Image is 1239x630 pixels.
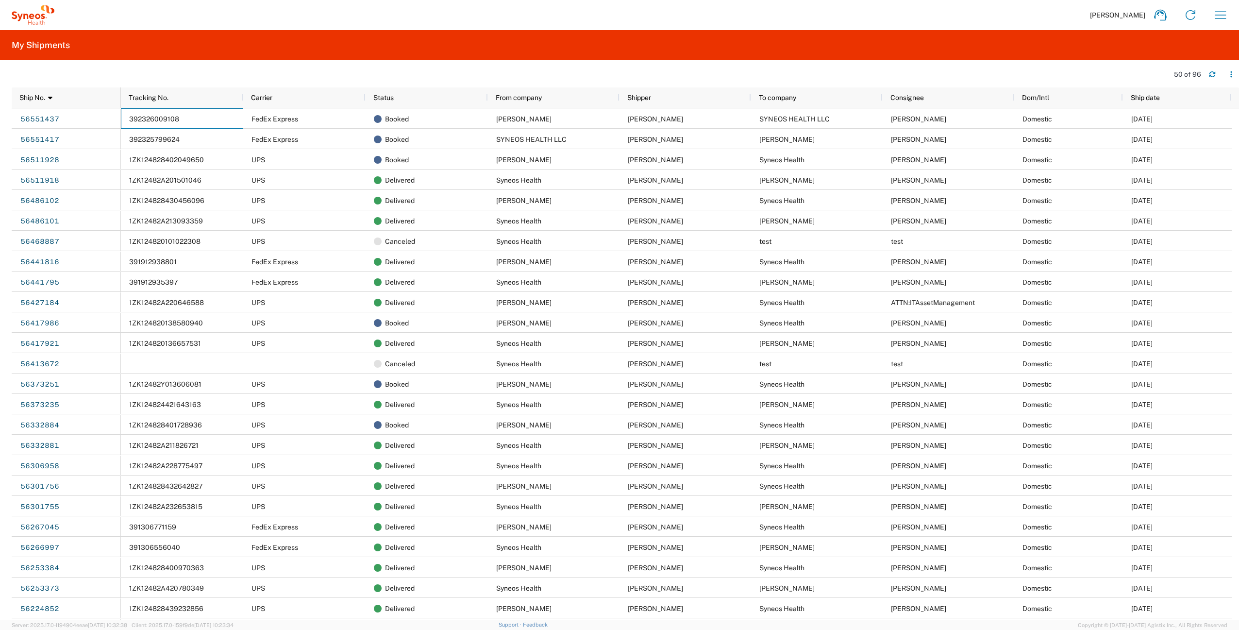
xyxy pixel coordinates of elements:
[132,622,234,628] span: Client: 2025.17.0-159f9de
[496,421,552,429] span: Karen Nunley
[385,129,409,150] span: Booked
[759,442,815,449] span: Karen Nunley
[891,584,946,592] span: Jeremiah Oakley
[20,295,60,310] a: 56427184
[759,564,804,572] span: Syneos Health
[129,238,201,245] span: 1ZK124820101022308
[759,584,815,592] span: Jeremiah Oakley
[1131,319,1153,327] span: 08/06/2025
[496,94,542,102] span: From company
[251,340,265,347] span: UPS
[759,136,815,143] span: Vruta Patel
[1131,584,1153,592] span: 07/21/2025
[1022,176,1052,184] span: Domestic
[129,482,202,490] span: 1ZK124828432642827
[129,197,204,204] span: 1ZK124828430456096
[759,197,804,204] span: Syneos Health
[628,258,683,266] span: Victoria Wilson
[129,564,204,572] span: 1ZK124828400970363
[891,136,946,143] span: Vruta Patel
[628,217,683,225] span: Shannon Waters
[20,519,60,535] a: 56267045
[891,503,946,511] span: Isabella Hoffman
[88,622,127,628] span: [DATE] 10:32:38
[129,299,204,306] span: 1ZK12482A220646588
[251,94,272,102] span: Carrier
[129,258,177,266] span: 391912938801
[385,456,415,476] span: Delivered
[129,584,204,592] span: 1ZK12482A420780349
[129,115,179,123] span: 392326009108
[251,523,298,531] span: FedEx Express
[1131,421,1153,429] span: 07/29/2025
[628,380,683,388] span: Ellenor Scheg
[1131,238,1153,245] span: 08/12/2025
[759,278,815,286] span: Victoria Wilson
[385,598,415,619] span: Delivered
[1131,360,1153,368] span: 08/06/2025
[628,197,683,204] span: Laura Diaz
[891,482,946,490] span: Shannon Waters
[1131,401,1153,409] span: 08/01/2025
[251,380,265,388] span: UPS
[129,176,201,184] span: 1ZK12482A201501046
[251,401,265,409] span: UPS
[20,152,60,168] a: 56511928
[129,503,202,511] span: 1ZK12482A232653815
[759,380,804,388] span: Syneos Health
[759,238,771,245] span: test
[628,401,683,409] span: Shannon Waters
[1131,197,1153,204] span: 08/13/2025
[628,238,683,245] span: Shannon Waters
[496,584,541,592] span: Syneos Health
[891,340,946,347] span: Rita Blalock
[891,176,946,184] span: Addie McCuen
[891,299,975,306] span: ATTN:ITAssetManagement
[1131,462,1153,470] span: 07/25/2025
[496,462,541,470] span: Syneos Health
[129,94,168,102] span: Tracking No.
[496,176,541,184] span: Syneos Health
[1131,605,1153,613] span: 07/17/2025
[759,115,830,123] span: SYNEOS HEALTH LLC
[496,442,541,449] span: Syneos Health
[628,482,683,490] span: Isabella Hoffman
[12,39,70,51] h2: My Shipments
[385,109,409,129] span: Booked
[496,319,552,327] span: Rita Blalock
[1131,217,1153,225] span: 08/13/2025
[129,340,201,347] span: 1ZK124820136657531
[1022,442,1052,449] span: Domestic
[1022,401,1052,409] span: Domestic
[129,442,199,449] span: 1ZK12482A211826721
[1131,258,1153,266] span: 08/08/2025
[891,238,903,245] span: test
[20,132,60,147] a: 56551417
[251,421,265,429] span: UPS
[129,217,203,225] span: 1ZK12482A213093359
[628,156,683,164] span: Addie McCuen
[1078,621,1227,630] span: Copyright © [DATE]-[DATE] Agistix Inc., All Rights Reserved
[628,584,683,592] span: Shannon Waters
[1131,380,1153,388] span: 08/01/2025
[496,299,552,306] span: Jan Gilchrist
[891,462,946,470] span: Suzy Johnson
[20,315,60,331] a: 56417986
[1131,156,1153,164] span: 08/15/2025
[1022,380,1052,388] span: Domestic
[251,584,265,592] span: UPS
[20,540,60,555] a: 56266997
[20,111,60,127] a: 56551437
[385,476,415,496] span: Delivered
[1131,94,1160,102] span: Ship date
[20,172,60,188] a: 56511918
[251,258,298,266] span: FedEx Express
[496,258,552,266] span: Victoria Wilson
[1022,197,1052,204] span: Domestic
[759,605,804,613] span: Syneos Health
[129,462,202,470] span: 1ZK12482A228775497
[499,622,523,628] a: Support
[891,421,946,429] span: Shannon Waters
[1022,360,1052,368] span: Domestic
[1022,605,1052,613] span: Domestic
